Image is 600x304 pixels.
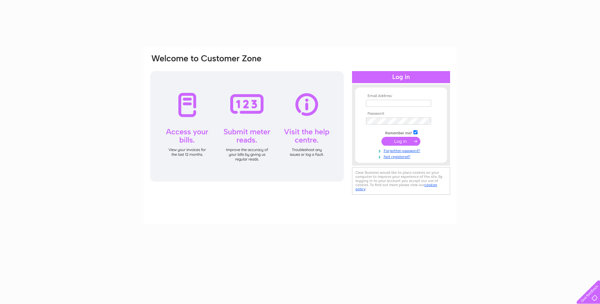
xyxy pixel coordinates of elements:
[364,112,438,116] th: Password:
[356,183,437,191] a: cookies policy
[366,147,438,153] a: Forgotten password?
[366,153,438,159] a: Not registered?
[364,94,438,98] th: Email Address:
[381,137,420,146] input: Submit
[352,167,450,195] div: Clear Business would like to place cookies on your computer to improve your experience of the sit...
[364,129,438,136] td: Remember me?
